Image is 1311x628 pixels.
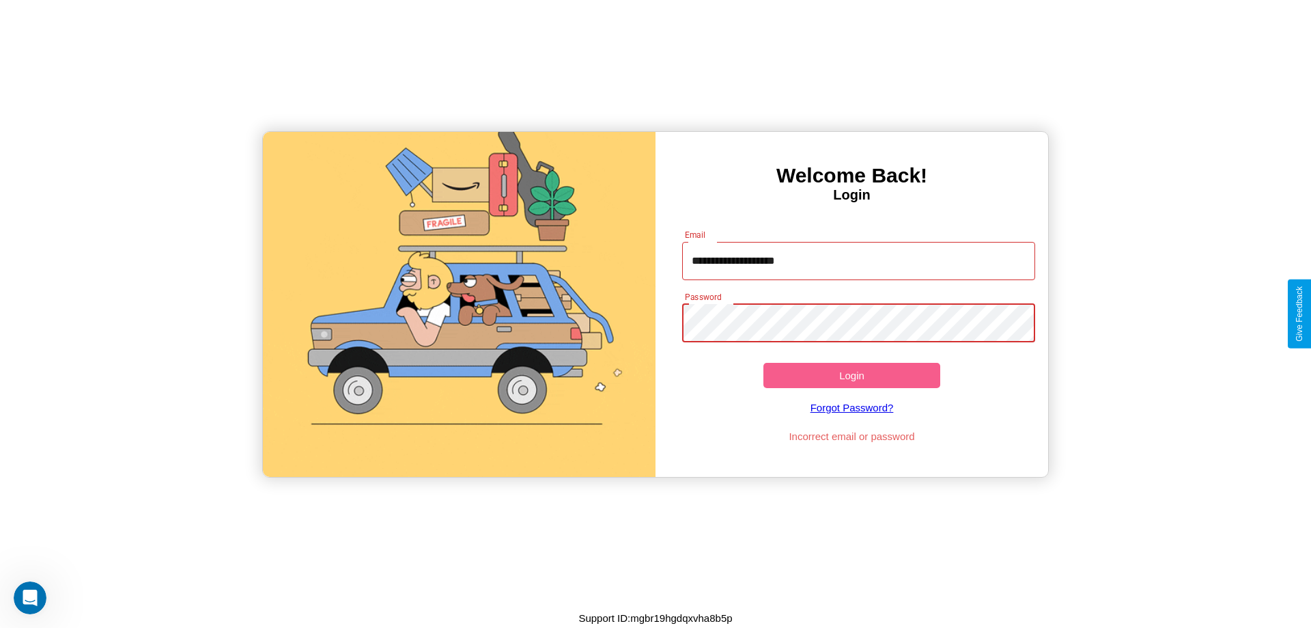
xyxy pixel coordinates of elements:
button: Login [763,363,940,388]
label: Password [685,291,721,303]
a: Forgot Password? [675,388,1029,427]
iframe: Intercom live chat [14,582,46,614]
h4: Login [655,187,1048,203]
img: gif [263,132,655,477]
label: Email [685,229,706,241]
div: Give Feedback [1295,286,1304,342]
p: Support ID: mgbr19hgdqxvha8b5p [578,609,732,627]
h3: Welcome Back! [655,164,1048,187]
p: Incorrect email or password [675,427,1029,446]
